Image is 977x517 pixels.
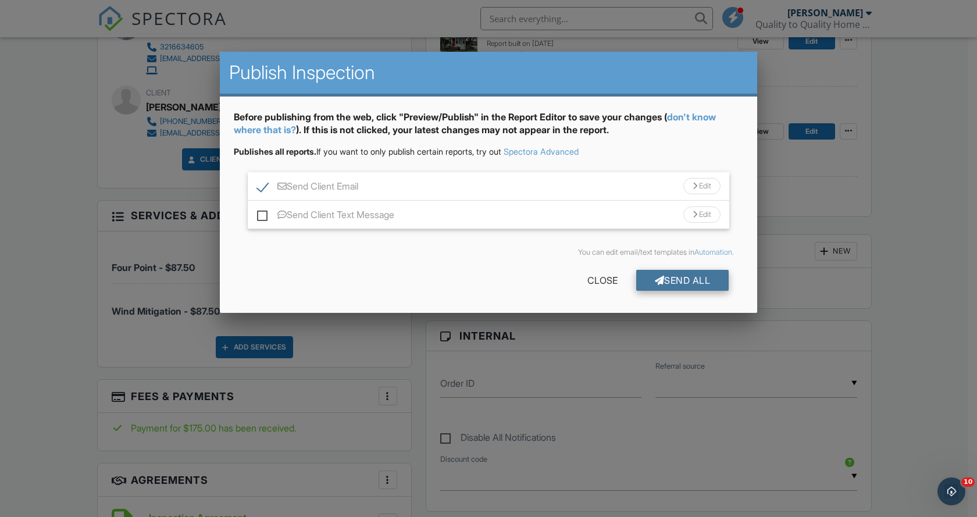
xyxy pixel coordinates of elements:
[504,147,579,156] a: Spectora Advanced
[234,111,716,136] a: don't know where that is?
[636,270,729,291] div: Send All
[234,147,501,156] span: If you want to only publish certain reports, try out
[257,209,394,224] label: Send Client Text Message
[569,270,636,291] div: Close
[234,110,743,146] div: Before publishing from the web, click "Preview/Publish" in the Report Editor to save your changes...
[683,178,721,194] div: Edit
[937,477,965,505] iframe: Intercom live chat
[229,61,748,84] h2: Publish Inspection
[257,181,358,195] label: Send Client Email
[694,248,732,256] a: Automation
[243,248,734,257] div: You can edit email/text templates in .
[234,147,316,156] strong: Publishes all reports.
[683,206,721,223] div: Edit
[961,477,975,487] span: 10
